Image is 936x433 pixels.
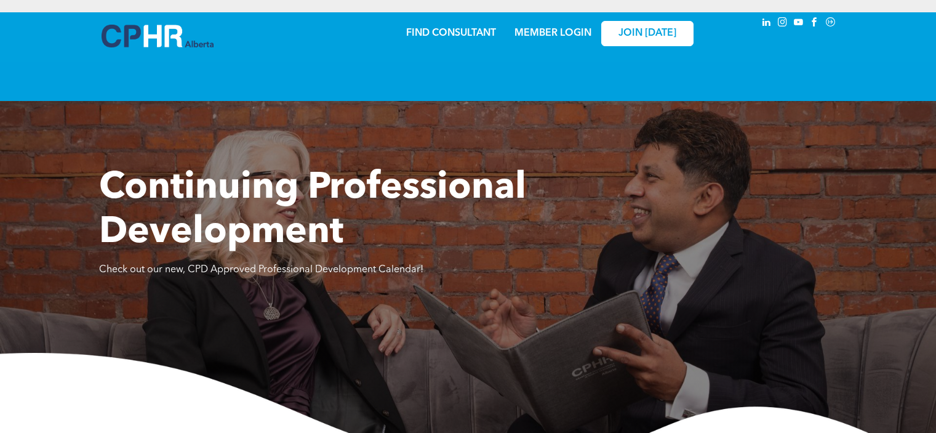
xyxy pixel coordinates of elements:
a: instagram [776,15,790,32]
img: A blue and white logo for cp alberta [102,25,214,47]
span: Continuing Professional Development [99,170,526,251]
a: Social network [824,15,838,32]
span: JOIN [DATE] [618,28,676,39]
a: linkedin [760,15,774,32]
a: youtube [792,15,806,32]
a: FIND CONSULTANT [406,28,496,38]
a: JOIN [DATE] [601,21,694,46]
a: facebook [808,15,822,32]
a: MEMBER LOGIN [514,28,591,38]
span: Check out our new, CPD Approved Professional Development Calendar! [99,265,423,275]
